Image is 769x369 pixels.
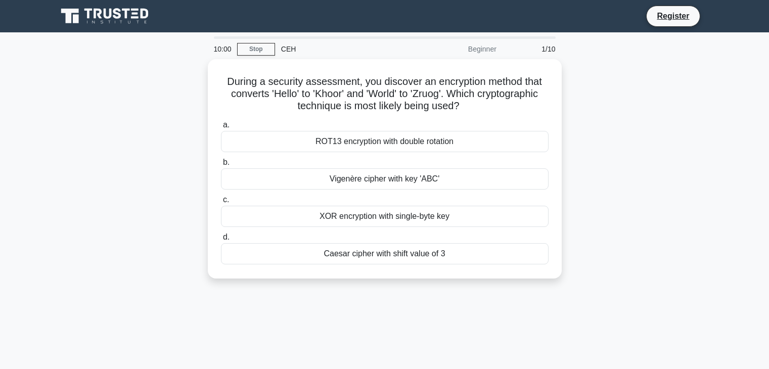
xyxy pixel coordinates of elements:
span: a. [223,120,230,129]
h5: During a security assessment, you discover an encryption method that converts 'Hello' to 'Khoor' ... [220,75,550,113]
span: d. [223,233,230,241]
div: CEH [275,39,414,59]
div: Beginner [414,39,503,59]
div: Vigenère cipher with key 'ABC' [221,168,549,190]
div: ROT13 encryption with double rotation [221,131,549,152]
a: Stop [237,43,275,56]
div: 1/10 [503,39,562,59]
a: Register [651,10,695,22]
div: XOR encryption with single-byte key [221,206,549,227]
div: 10:00 [208,39,237,59]
span: b. [223,158,230,166]
span: c. [223,195,229,204]
div: Caesar cipher with shift value of 3 [221,243,549,264]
